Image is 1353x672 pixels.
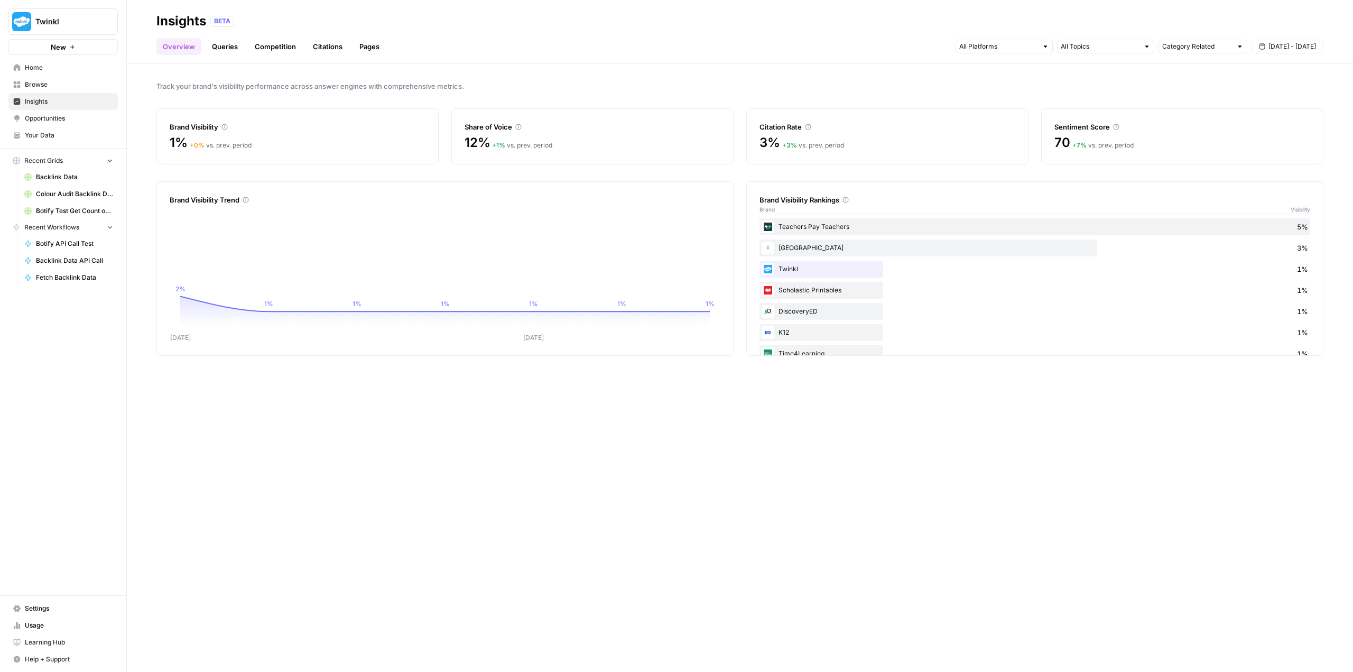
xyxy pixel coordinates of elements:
div: BETA [210,16,234,26]
img: 1e991h86d9vmyxf3nu8oie7g5m1i [762,347,774,360]
tspan: [DATE] [170,334,191,342]
div: [GEOGRAPHIC_DATA] [759,240,1310,256]
img: 5dxewzloqdp1e0kk5j9hxt0xt35f [762,284,774,297]
a: Botify API Call Test [20,235,118,252]
div: vs. prev. period [190,141,252,150]
input: Category Related [1162,41,1232,52]
span: 1% [1297,348,1308,359]
div: Scholastic Printables [759,282,1310,299]
span: Usage [25,621,113,630]
input: All Platforms [959,41,1037,52]
span: 5% [1297,222,1308,232]
span: 12% [465,134,490,151]
tspan: 1% [617,300,626,308]
div: vs. prev. period [1072,141,1134,150]
a: Backlink Data API Call [20,252,118,269]
input: All Topics [1061,41,1139,52]
span: Help + Support [25,655,113,664]
a: Competition [248,38,302,55]
span: Track your brand's visibility performance across answer engines with comprehensive metrics. [156,81,1323,91]
span: + 7 % [1072,141,1087,149]
img: ntnpoh0t3domv7x64t71pt02hnf3 [762,220,774,233]
a: Fetch Backlink Data [20,269,118,286]
div: Citation Rate [759,122,1015,132]
div: Insights [156,13,206,30]
span: 1% [1297,264,1308,274]
tspan: 2% [175,285,186,293]
button: Workspace: Twinkl [8,8,118,35]
span: 3% [759,134,780,151]
div: vs. prev. period [492,141,552,150]
span: 1% [1297,285,1308,296]
div: DiscoveryED [759,303,1310,320]
span: + 0 % [190,141,205,149]
tspan: 1% [706,300,715,308]
a: Settings [8,600,118,617]
button: [DATE] - [DATE] [1252,40,1323,53]
img: ja0l5aodunupuon514a7gas9h0db [762,326,774,339]
img: 5bjvgvsvtqzpvnn5k4aed1ajqz40 [762,263,774,275]
span: Opportunities [25,114,113,123]
div: Brand Visibility Rankings [759,195,1310,205]
span: 3% [1297,243,1308,253]
span: Fetch Backlink Data [36,273,113,282]
tspan: 1% [264,300,273,308]
tspan: 1% [529,300,538,308]
a: Pages [353,38,386,55]
tspan: 1% [441,300,450,308]
div: Twinkl [759,261,1310,278]
span: Visibility [1291,205,1310,214]
span: Twinkl [35,16,99,27]
span: Backlink Data [36,172,113,182]
span: 70 [1054,134,1070,151]
span: Insights [25,97,113,106]
span: Home [25,63,113,72]
a: Citations [307,38,349,55]
span: 1% [170,134,188,151]
a: Opportunities [8,110,118,127]
span: [DATE] - [DATE] [1268,42,1316,51]
a: Home [8,59,118,76]
span: Browse [25,80,113,89]
span: + 1 % [492,141,505,149]
div: Time4Learning [759,345,1310,362]
div: Sentiment Score [1054,122,1310,132]
span: + 3 % [782,141,797,149]
div: vs. prev. period [782,141,844,150]
span: Learning Hub [25,638,113,647]
div: Brand Visibility Trend [170,195,720,205]
span: Recent Workflows [24,223,79,232]
div: Teachers Pay Teachers [759,218,1310,235]
span: Botify Test Get Count of Inlinks [36,206,113,216]
span: Backlink Data API Call [36,256,113,265]
div: Brand Visibility [170,122,425,132]
button: Recent Grids [8,153,118,169]
span: Recent Grids [24,156,63,165]
button: New [8,39,118,55]
span: Settings [25,604,113,613]
a: Queries [206,38,244,55]
span: New [51,42,66,52]
span: Brand [759,205,775,214]
div: Share of Voice [465,122,720,132]
a: Overview [156,38,201,55]
span: Botify API Call Test [36,239,113,248]
tspan: [DATE] [523,334,544,342]
img: xi6qly8mjhp1d4wf5sy8qe0i64ba [762,242,774,254]
a: Insights [8,93,118,110]
img: Twinkl Logo [12,12,31,31]
span: Colour Audit Backlink Data [36,189,113,199]
img: av53213tf5alww817zhqdz17k4vn [762,305,774,318]
a: Your Data [8,127,118,144]
a: Browse [8,76,118,93]
button: Recent Workflows [8,219,118,235]
a: Colour Audit Backlink Data [20,186,118,202]
span: 1% [1297,327,1308,338]
a: Botify Test Get Count of Inlinks [20,202,118,219]
span: 1% [1297,306,1308,317]
tspan: 1% [353,300,362,308]
a: Usage [8,617,118,634]
a: Backlink Data [20,169,118,186]
button: Help + Support [8,651,118,668]
div: K12 [759,324,1310,341]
